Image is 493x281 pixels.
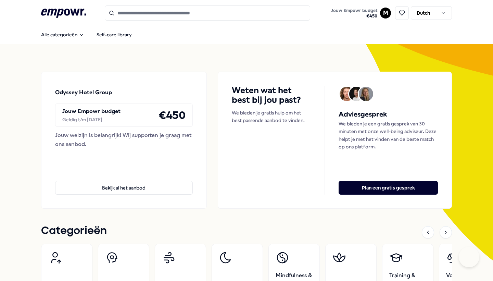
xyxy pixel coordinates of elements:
img: Avatar [340,87,354,101]
a: Bekijk al het aanbod [55,170,193,195]
p: Odyssey Hotel Group [55,88,112,97]
button: Bekijk al het aanbod [55,181,193,195]
nav: Main [36,28,137,41]
p: Jouw Empowr budget [62,107,121,116]
button: M [380,8,391,19]
img: Avatar [359,87,373,101]
h1: Categorieën [41,222,107,240]
a: Self-care library [91,28,137,41]
span: € 450 [331,13,377,19]
button: Jouw Empowr budget€450 [330,7,379,20]
span: Jouw Empowr budget [331,8,377,13]
div: Jouw welzijn is belangrijk! Wij supporten je graag met ons aanbod. [55,131,193,148]
a: Jouw Empowr budget€450 [328,6,380,20]
h4: € 450 [159,107,186,124]
p: We bieden je gratis hulp om het best passende aanbod te vinden. [232,109,311,124]
img: Avatar [349,87,364,101]
h5: Adviesgesprek [339,109,438,120]
h4: Weten wat het best bij jou past? [232,86,311,105]
input: Search for products, categories or subcategories [105,5,310,21]
button: Alle categorieën [36,28,90,41]
p: We bieden je een gratis gesprek van 30 minuten met onze well-being adviseur. Deze helpt je met he... [339,120,438,151]
button: Plan een gratis gesprek [339,181,438,195]
iframe: Help Scout Beacon - Open [459,247,479,267]
div: Geldig t/m [DATE] [62,116,121,123]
